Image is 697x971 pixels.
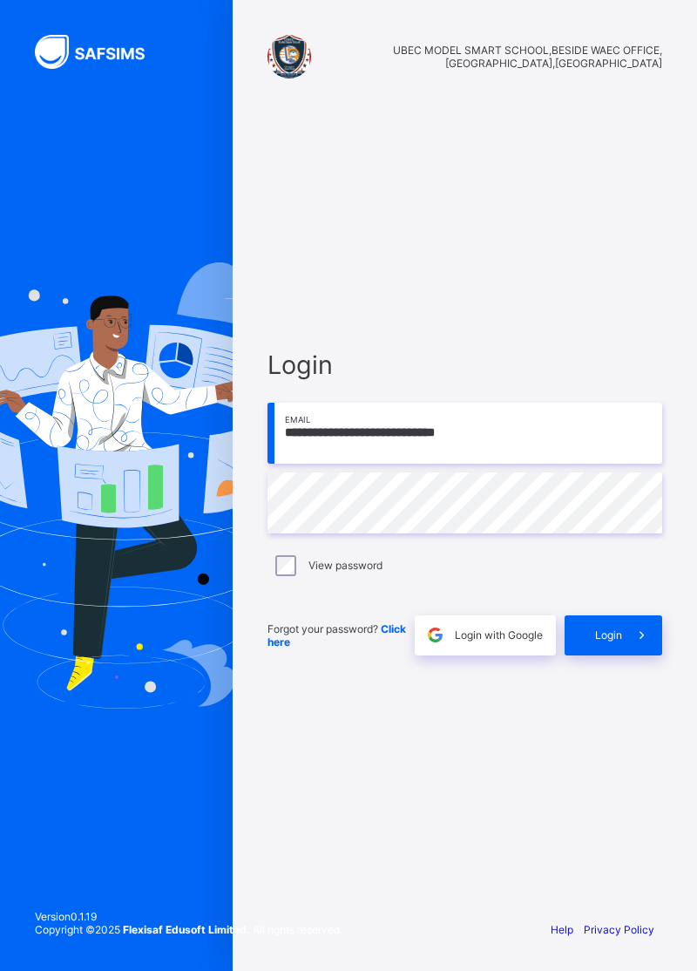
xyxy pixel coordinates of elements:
[35,910,342,923] span: Version 0.1.19
[425,625,445,645] img: google.396cfc9801f0270233282035f929180a.svg
[455,628,543,642] span: Login with Google
[551,923,573,936] a: Help
[267,622,406,648] a: Click here
[267,350,662,380] span: Login
[595,628,622,642] span: Login
[35,35,166,69] img: SAFSIMS Logo
[35,923,342,936] span: Copyright © 2025 All rights reserved.
[123,923,250,936] strong: Flexisaf Edusoft Limited.
[584,923,654,936] a: Privacy Policy
[320,44,662,70] span: UBEC MODEL SMART SCHOOL,BESIDE WAEC OFFICE, [GEOGRAPHIC_DATA],[GEOGRAPHIC_DATA]
[267,622,406,648] span: Forgot your password?
[308,559,382,572] label: View password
